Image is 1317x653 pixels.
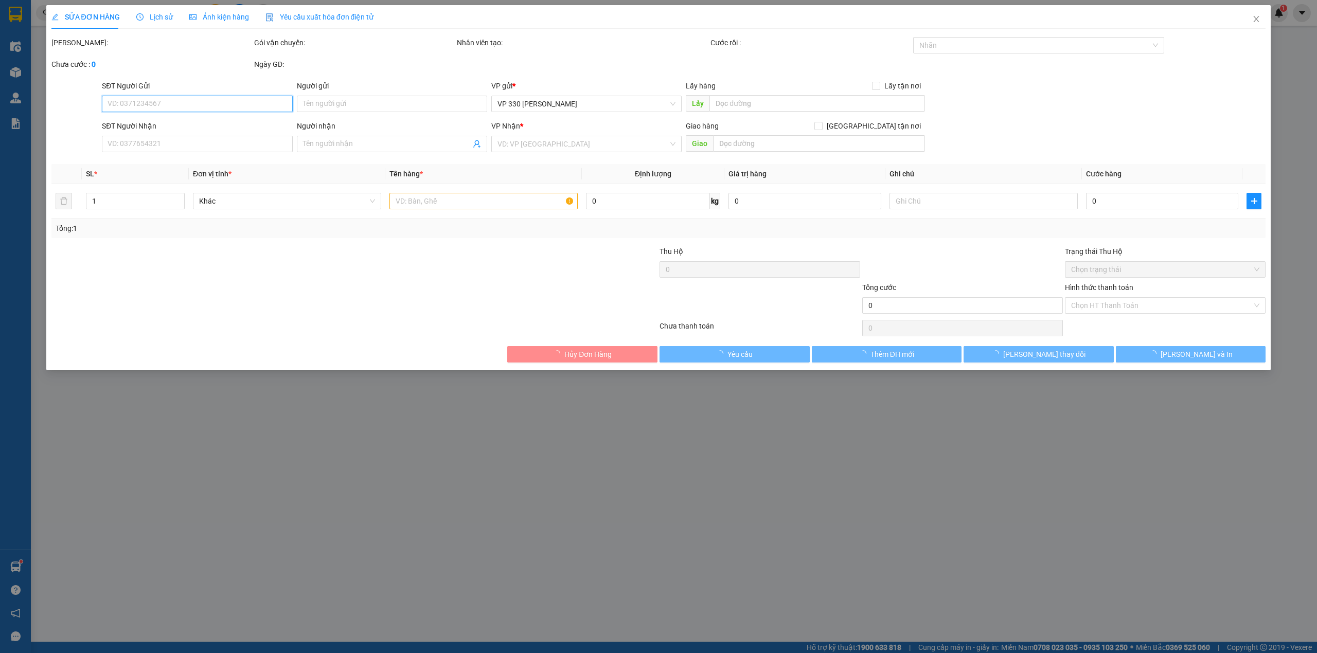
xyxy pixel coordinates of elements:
span: Giá trị hàng [728,170,767,178]
span: Tổng cước [862,283,896,292]
span: Đơn vị tính [193,170,232,178]
div: Gói vận chuyển: [254,37,455,48]
label: Hình thức thanh toán [1065,283,1133,292]
input: Dọc đường [709,95,925,112]
span: Tên hàng [389,170,423,178]
span: Lấy [686,95,709,112]
span: Hủy Đơn Hàng [564,349,612,360]
span: VP 330 Lê Duẫn [497,96,675,112]
span: [PERSON_NAME] và In [1161,349,1233,360]
span: close [1252,15,1260,23]
span: edit [51,13,59,21]
input: VD: Bàn, Ghế [389,193,578,209]
div: SĐT Người Nhận [102,120,292,132]
span: loading [553,350,564,357]
span: clock-circle [136,13,144,21]
div: Ngày GD: [254,59,455,70]
input: Ghi Chú [889,193,1078,209]
div: Chưa cước : [51,59,252,70]
span: Lấy tận nơi [880,80,925,92]
img: icon [265,13,274,22]
span: loading [716,350,727,357]
div: Cước rồi : [710,37,911,48]
span: [PERSON_NAME] thay đổi [1003,349,1085,360]
button: Hủy Đơn Hàng [507,346,657,362]
span: Giao hàng [686,122,719,130]
th: Ghi chú [885,164,1082,184]
span: picture [189,13,197,21]
span: SL [86,170,94,178]
input: Dọc đường [713,135,925,152]
span: Yêu cầu xuất hóa đơn điện tử [265,13,374,21]
div: Tổng: 1 [56,223,508,234]
button: Thêm ĐH mới [812,346,962,362]
div: Chưa thanh toán [658,320,861,338]
span: [GEOGRAPHIC_DATA] tận nơi [823,120,925,132]
span: Chọn trạng thái [1071,262,1259,277]
div: VP gửi [491,80,682,92]
button: Yêu cầu [660,346,810,362]
span: Giao [686,135,713,152]
span: loading [859,350,870,357]
button: Close [1242,5,1271,34]
span: Thu Hộ [660,247,683,256]
div: Người nhận [297,120,487,132]
span: Định lượng [635,170,671,178]
div: Người gửi [297,80,487,92]
span: kg [710,193,720,209]
span: Lấy hàng [686,82,716,90]
span: Cước hàng [1086,170,1122,178]
span: Lịch sử [136,13,173,21]
span: SỬA ĐƠN HÀNG [51,13,120,21]
div: [PERSON_NAME]: [51,37,252,48]
div: Trạng thái Thu Hộ [1065,246,1266,257]
span: VP Nhận [491,122,520,130]
div: Nhân viên tạo: [457,37,708,48]
button: delete [56,193,72,209]
span: user-add [473,140,481,148]
button: [PERSON_NAME] và In [1116,346,1266,362]
span: Yêu cầu [727,349,753,360]
b: 0 [92,60,96,68]
span: Khác [199,193,375,209]
span: Ảnh kiện hàng [189,13,249,21]
span: plus [1247,197,1261,205]
span: Thêm ĐH mới [870,349,914,360]
button: plus [1247,193,1261,209]
span: loading [1149,350,1161,357]
button: [PERSON_NAME] thay đổi [964,346,1114,362]
span: loading [992,350,1003,357]
div: SĐT Người Gửi [102,80,292,92]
